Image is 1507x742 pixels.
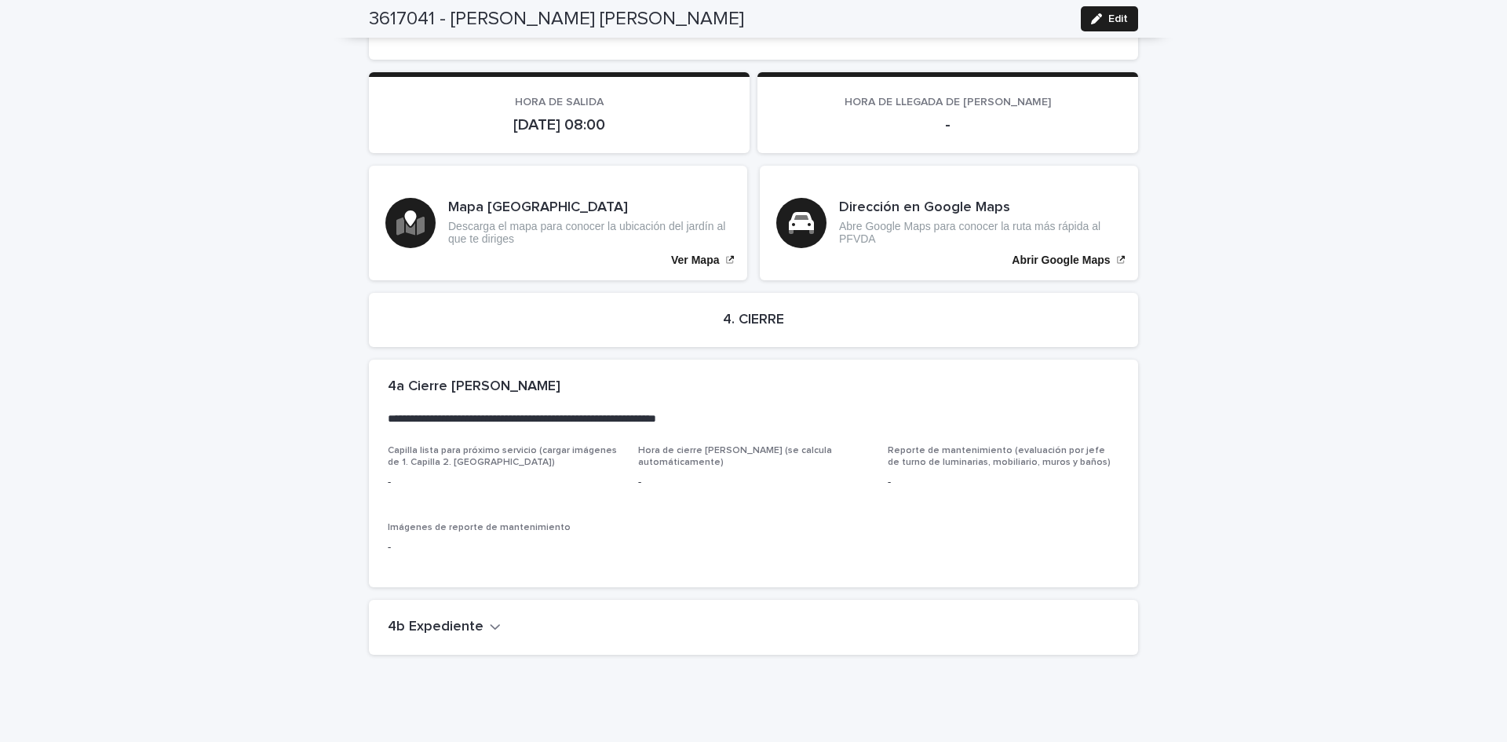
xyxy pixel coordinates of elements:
p: - [638,474,870,491]
span: HORA DE SALIDA [515,97,604,108]
p: Abre Google Maps para conocer la ruta más rápida al PFVDA [839,220,1122,247]
span: Capilla lista para próximo servicio (cargar imágenes de 1. Capilla 2. [GEOGRAPHIC_DATA]) [388,446,617,466]
h3: Mapa [GEOGRAPHIC_DATA] [448,199,731,217]
h2: 3617041 - [PERSON_NAME] [PERSON_NAME] [369,8,744,31]
span: Reporte de mantenimiento (evaluación por jefe de turno de luminarias, mobiliario, muros y baños) [888,446,1111,466]
a: Abrir Google Maps [760,166,1138,280]
h2: 4. CIERRE [723,312,784,329]
p: Ver Mapa [671,254,719,267]
p: - [776,115,1119,134]
h3: Dirección en Google Maps [839,199,1122,217]
p: Descarga el mapa para conocer la ubicación del jardín al que te diriges [448,220,731,247]
p: Abrir Google Maps [1012,254,1110,267]
button: 4b Expediente [388,619,501,636]
span: Edit [1108,13,1128,24]
span: Hora de cierre [PERSON_NAME] (se calcula automáticamente) [638,446,832,466]
h2: 4b Expediente [388,619,483,636]
p: [DATE] 08:00 [388,115,731,134]
span: HORA DE LLEGADA DE [PERSON_NAME] [845,97,1051,108]
p: - [388,474,619,491]
p: - [888,474,1119,491]
p: - [388,539,619,556]
a: Ver Mapa [369,166,747,280]
button: Edit [1081,6,1138,31]
span: Imágenes de reporte de mantenimiento [388,523,571,532]
h2: 4a Cierre [PERSON_NAME] [388,378,560,396]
